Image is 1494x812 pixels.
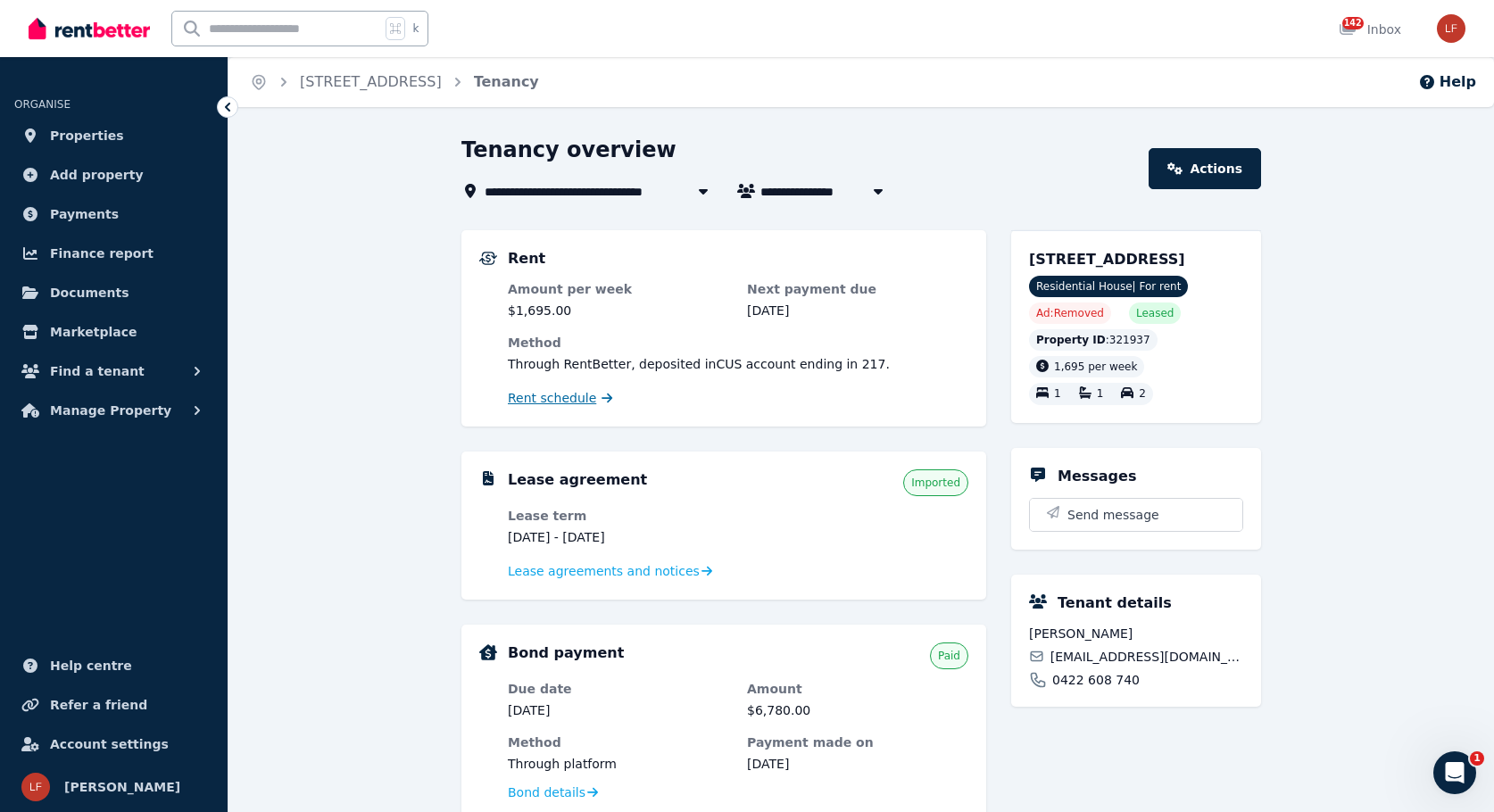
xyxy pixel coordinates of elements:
[14,353,213,389] button: Find a tenant
[1036,306,1104,320] span: Ad: Removed
[747,680,968,698] dt: Amount
[508,389,596,407] span: Rent schedule
[50,400,171,421] span: Manage Property
[1054,360,1137,373] span: 1,695 per week
[508,783,598,801] a: Bond details
[508,562,700,580] span: Lease agreements and notices
[50,282,129,303] span: Documents
[508,507,729,525] dt: Lease term
[50,321,137,343] span: Marketplace
[21,773,50,801] img: Leo Fung
[1342,17,1364,29] span: 142
[50,733,169,755] span: Account settings
[14,118,213,153] a: Properties
[1029,329,1158,351] div: : 321937
[747,302,968,319] dd: [DATE]
[1437,14,1465,43] img: Leo Fung
[479,252,497,265] img: Rental Payments
[1050,648,1243,666] span: [EMAIL_ADDRESS][DOMAIN_NAME]
[14,314,213,350] a: Marketplace
[747,733,968,751] dt: Payment made on
[508,680,729,698] dt: Due date
[14,275,213,311] a: Documents
[14,393,213,428] button: Manage Property
[228,57,560,107] nav: Breadcrumb
[1067,506,1159,524] span: Send message
[508,528,729,546] dd: [DATE] - [DATE]
[14,726,213,762] a: Account settings
[461,136,676,164] h1: Tenancy overview
[1418,71,1476,93] button: Help
[50,125,124,146] span: Properties
[14,196,213,232] a: Payments
[747,701,968,719] dd: $6,780.00
[50,243,154,264] span: Finance report
[50,164,144,186] span: Add property
[508,701,729,719] dd: [DATE]
[508,783,585,801] span: Bond details
[1149,148,1261,189] a: Actions
[508,562,712,580] a: Lease agreements and notices
[14,157,213,193] a: Add property
[1036,333,1106,347] span: Property ID
[747,755,968,773] dd: [DATE]
[300,73,442,90] a: [STREET_ADDRESS]
[508,389,613,407] a: Rent schedule
[29,15,150,42] img: RentBetter
[50,203,119,225] span: Payments
[1136,306,1174,320] span: Leased
[508,248,545,269] h5: Rent
[938,649,960,663] span: Paid
[479,644,497,660] img: Bond Details
[1433,751,1476,794] iframe: Intercom live chat
[64,776,180,798] span: [PERSON_NAME]
[911,476,960,490] span: Imported
[508,334,968,352] dt: Method
[747,280,968,298] dt: Next payment due
[14,236,213,271] a: Finance report
[508,280,729,298] dt: Amount per week
[1470,751,1484,766] span: 1
[474,73,539,90] a: Tenancy
[1029,251,1185,268] span: [STREET_ADDRESS]
[1097,388,1104,401] span: 1
[508,357,890,371] span: Through RentBetter , deposited in CUS account ending in 217 .
[1058,466,1136,487] h5: Messages
[50,694,147,716] span: Refer a friend
[508,302,729,319] dd: $1,695.00
[14,687,213,723] a: Refer a friend
[508,733,729,751] dt: Method
[1052,671,1140,689] span: 0422 608 740
[1058,592,1172,614] h5: Tenant details
[508,755,729,773] dd: Through platform
[14,648,213,684] a: Help centre
[508,642,624,664] h5: Bond payment
[1029,625,1243,642] span: [PERSON_NAME]
[50,655,132,676] span: Help centre
[1029,276,1188,297] span: Residential House | For rent
[1139,388,1146,401] span: 2
[14,98,71,111] span: ORGANISE
[1339,21,1401,38] div: Inbox
[412,21,419,36] span: k
[508,469,647,491] h5: Lease agreement
[1030,499,1242,531] button: Send message
[50,360,145,382] span: Find a tenant
[1054,388,1061,401] span: 1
